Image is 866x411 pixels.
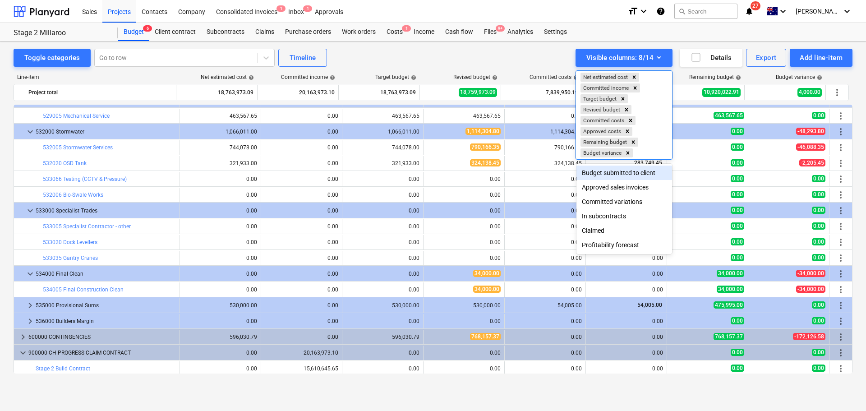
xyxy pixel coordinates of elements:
[576,194,672,209] div: Committed variations
[580,105,622,114] div: Revised budget
[629,73,639,82] div: Remove Net estimated cost
[623,148,633,157] div: Remove Budget variance
[622,105,631,114] div: Remove Revised budget
[576,180,672,194] div: Approved sales invoices
[576,223,672,238] div: Claimed
[576,209,672,223] div: In subcontracts
[618,94,628,103] div: Remove Target budget
[576,166,672,180] div: Budget submitted to client
[580,116,626,125] div: Committed costs
[580,94,618,103] div: Target budget
[626,116,636,125] div: Remove Committed costs
[576,238,672,252] div: Profitability forecast
[622,127,632,136] div: Remove Approved costs
[580,148,623,157] div: Budget variance
[580,73,629,82] div: Net estimated cost
[580,138,628,147] div: Remaining budget
[628,138,638,147] div: Remove Remaining budget
[630,83,640,92] div: Remove Committed income
[580,127,622,136] div: Approved costs
[580,83,630,92] div: Committed income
